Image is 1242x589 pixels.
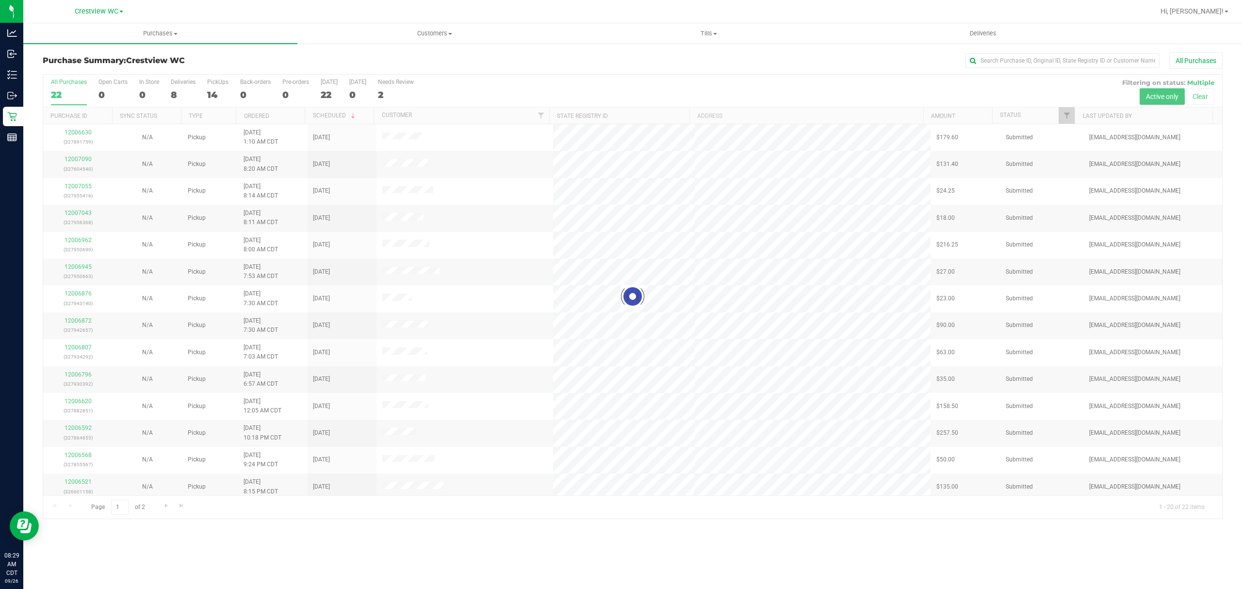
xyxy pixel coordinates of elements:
[4,551,19,577] p: 08:29 AM CDT
[846,23,1120,44] a: Deliveries
[23,23,297,44] a: Purchases
[7,91,17,100] inline-svg: Outbound
[126,56,185,65] span: Crestview WC
[43,56,436,65] h3: Purchase Summary:
[75,7,118,16] span: Crestview WC
[297,23,572,44] a: Customers
[572,29,845,38] span: Tills
[7,28,17,38] inline-svg: Analytics
[1169,52,1223,69] button: All Purchases
[298,29,571,38] span: Customers
[957,29,1010,38] span: Deliveries
[7,70,17,80] inline-svg: Inventory
[10,511,39,540] iframe: Resource center
[572,23,846,44] a: Tills
[7,132,17,142] inline-svg: Reports
[4,577,19,585] p: 09/26
[7,112,17,121] inline-svg: Retail
[965,53,1160,68] input: Search Purchase ID, Original ID, State Registry ID or Customer Name...
[23,29,297,38] span: Purchases
[7,49,17,59] inline-svg: Inbound
[1160,7,1224,15] span: Hi, [PERSON_NAME]!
